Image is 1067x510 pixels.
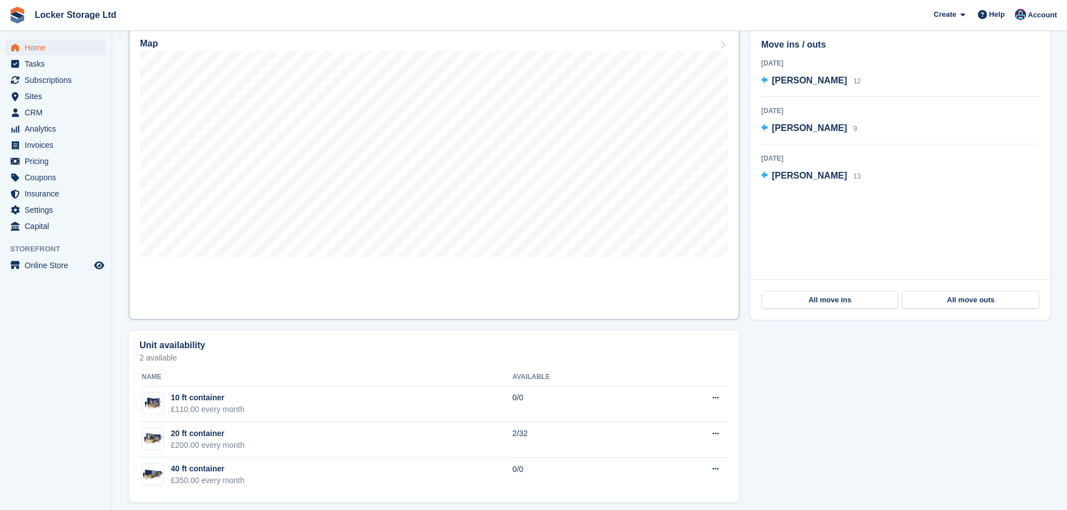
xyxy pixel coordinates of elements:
div: £350.00 every month [171,475,245,486]
a: menu [6,40,106,55]
span: Tasks [25,56,92,72]
img: 40-ft-container.jpg [142,466,164,483]
a: [PERSON_NAME] 12 [761,74,861,88]
h2: Map [140,39,158,49]
a: menu [6,258,106,273]
span: Home [25,40,92,55]
h2: Move ins / outs [761,38,1040,52]
div: £110.00 every month [171,404,245,415]
span: Subscriptions [25,72,92,88]
a: [PERSON_NAME] 13 [761,169,861,184]
a: menu [6,121,106,137]
span: 9 [854,125,858,133]
a: menu [6,72,106,88]
div: [DATE] [761,106,1040,116]
div: [DATE] [761,153,1040,163]
span: Help [989,9,1005,20]
span: 13 [854,172,861,180]
div: [DATE] [761,58,1040,68]
div: 40 ft container [171,463,245,475]
span: Account [1028,10,1057,21]
span: Analytics [25,121,92,137]
a: Map [129,29,739,320]
span: Settings [25,202,92,218]
a: menu [6,170,106,185]
span: Online Store [25,258,92,273]
span: Pricing [25,153,92,169]
th: Available [512,368,645,386]
a: menu [6,88,106,104]
span: Create [934,9,956,20]
a: menu [6,137,106,153]
div: £200.00 every month [171,439,245,451]
span: [PERSON_NAME] [772,76,847,85]
a: menu [6,153,106,169]
span: Sites [25,88,92,104]
div: 10 ft container [171,392,245,404]
a: All move outs [902,291,1038,309]
a: menu [6,56,106,72]
td: 0/0 [512,457,645,493]
img: 10-ft-container.jpg [142,395,164,411]
span: Storefront [10,244,111,255]
td: 2/32 [512,422,645,458]
th: Name [139,368,512,386]
img: Locker Storage Ltd [1015,9,1026,20]
div: 20 ft container [171,428,245,439]
h2: Unit availability [139,340,205,350]
a: menu [6,218,106,234]
a: menu [6,105,106,120]
a: menu [6,202,106,218]
span: CRM [25,105,92,120]
span: [PERSON_NAME] [772,171,847,180]
span: Coupons [25,170,92,185]
span: 12 [854,77,861,85]
a: [PERSON_NAME] 9 [761,121,857,136]
span: Insurance [25,186,92,202]
span: [PERSON_NAME] [772,123,847,133]
span: Invoices [25,137,92,153]
a: Preview store [92,259,106,272]
img: stora-icon-8386f47178a22dfd0bd8f6a31ec36ba5ce8667c1dd55bd0f319d3a0aa187defe.svg [9,7,26,24]
td: 0/0 [512,386,645,422]
p: 2 available [139,354,729,362]
a: menu [6,186,106,202]
img: 20-ft-container%20(11).jpg [142,431,164,447]
a: All move ins [762,291,898,309]
a: Locker Storage Ltd [30,6,121,24]
span: Capital [25,218,92,234]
